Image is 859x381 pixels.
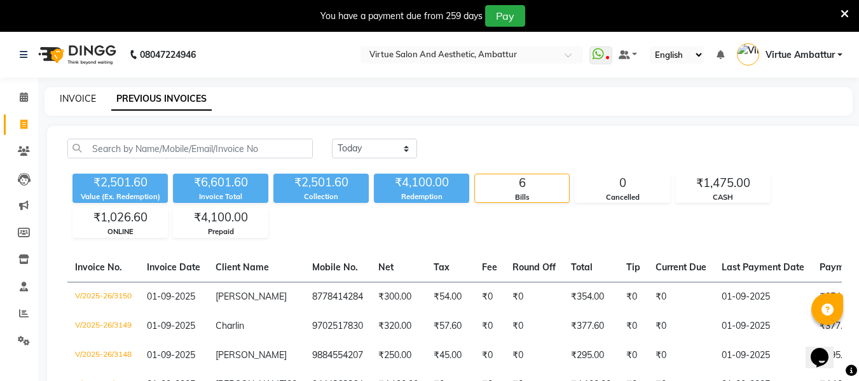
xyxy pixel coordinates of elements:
[216,291,287,302] span: [PERSON_NAME]
[173,191,268,202] div: Invoice Total
[67,139,313,158] input: Search by Name/Mobile/Email/Invoice No
[512,261,556,273] span: Round Off
[273,174,369,191] div: ₹2,501.60
[378,261,394,273] span: Net
[619,312,648,341] td: ₹0
[73,209,167,226] div: ₹1,026.60
[475,192,569,203] div: Bills
[619,341,648,370] td: ₹0
[426,312,474,341] td: ₹57.60
[147,349,195,361] span: 01-09-2025
[305,282,371,312] td: 8778414284
[676,174,770,192] div: ₹1,475.00
[714,341,812,370] td: 01-09-2025
[648,341,714,370] td: ₹0
[505,282,563,312] td: ₹0
[371,282,426,312] td: ₹300.00
[474,341,505,370] td: ₹0
[72,191,168,202] div: Value (Ex. Redemption)
[305,341,371,370] td: 9884554207
[619,282,648,312] td: ₹0
[571,261,593,273] span: Total
[67,312,139,341] td: V/2025-26/3149
[371,341,426,370] td: ₹250.00
[474,312,505,341] td: ₹0
[320,10,483,23] div: You have a payment due from 259 days
[60,93,96,104] a: INVOICE
[174,209,268,226] div: ₹4,100.00
[426,282,474,312] td: ₹54.00
[563,282,619,312] td: ₹354.00
[485,5,525,27] button: Pay
[737,43,759,66] img: Virtue Ambattur
[75,261,122,273] span: Invoice No.
[648,312,714,341] td: ₹0
[575,192,670,203] div: Cancelled
[174,226,268,237] div: Prepaid
[656,261,706,273] span: Current Due
[305,312,371,341] td: 9702517830
[714,312,812,341] td: 01-09-2025
[648,282,714,312] td: ₹0
[67,341,139,370] td: V/2025-26/3148
[505,312,563,341] td: ₹0
[563,341,619,370] td: ₹295.00
[32,37,120,73] img: logo
[147,261,200,273] span: Invoice Date
[766,48,835,62] span: Virtue Ambattur
[111,88,212,111] a: PREVIOUS INVOICES
[67,282,139,312] td: V/2025-26/3150
[434,261,450,273] span: Tax
[676,192,770,203] div: CASH
[173,174,268,191] div: ₹6,601.60
[722,261,804,273] span: Last Payment Date
[806,330,846,368] iframe: chat widget
[312,261,358,273] span: Mobile No.
[505,341,563,370] td: ₹0
[73,226,167,237] div: ONLINE
[482,261,497,273] span: Fee
[216,261,269,273] span: Client Name
[374,191,469,202] div: Redemption
[714,282,812,312] td: 01-09-2025
[626,261,640,273] span: Tip
[426,341,474,370] td: ₹45.00
[147,320,195,331] span: 01-09-2025
[474,282,505,312] td: ₹0
[563,312,619,341] td: ₹377.60
[216,320,244,331] span: Charlin
[575,174,670,192] div: 0
[147,291,195,302] span: 01-09-2025
[475,174,569,192] div: 6
[72,174,168,191] div: ₹2,501.60
[374,174,469,191] div: ₹4,100.00
[273,191,369,202] div: Collection
[140,37,196,73] b: 08047224946
[371,312,426,341] td: ₹320.00
[216,349,287,361] span: [PERSON_NAME]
